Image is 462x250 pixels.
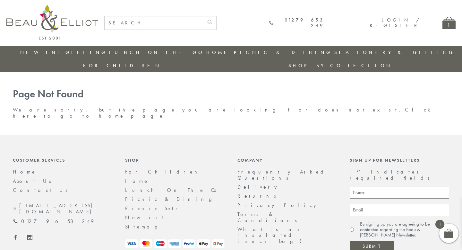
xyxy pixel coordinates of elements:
[350,169,449,181] p: " " indicates required fields
[288,62,392,69] a: Shop by collection
[237,183,280,190] a: Delivery
[125,196,218,202] a: Picnic & Dining
[237,168,328,181] a: Frequently Asked Questions
[105,16,203,30] input: SEARCH
[237,157,337,163] div: Company
[13,203,112,215] a: [EMAIL_ADDRESS][DOMAIN_NAME]
[234,49,332,56] a: Picnic & Dining
[125,168,202,175] a: For Children
[237,211,301,223] a: Terms & Conditions
[237,226,307,245] a: What is an Insulated Lunch bag?
[83,62,161,69] a: For Children
[350,186,449,199] input: Name
[350,157,449,163] div: Sign up for newsletters
[125,214,168,221] a: New in!
[125,223,166,230] a: Sitemap
[206,49,232,56] a: Home
[13,178,56,184] a: About Us
[435,220,444,229] span: 1
[13,187,72,193] a: Contact Us
[65,49,107,56] a: Gifting
[6,5,98,40] img: logo
[13,88,449,100] h1: Page Not Found
[109,49,204,56] a: Lunch On The Go
[269,17,324,29] a: 01279 653 249
[125,178,149,184] a: Home
[442,17,456,29] a: 1
[237,202,320,209] a: Privacy Policy
[237,192,280,199] a: Returns
[125,239,225,248] img: payment-logos.png
[13,219,94,224] a: 01279 653 249
[125,205,182,212] a: Picnic Sets
[13,168,37,175] a: Home
[350,204,449,216] input: Email
[6,88,456,119] div: We are sorry, but the page you are looking for does not exist.
[334,49,455,56] a: Stationery & Gifting
[20,49,63,56] a: New in!
[370,17,420,29] a: Login / Register
[13,106,434,119] a: Click here to go to home page.
[13,157,112,163] div: Customer Services
[125,187,220,193] a: Lunch On The Go
[360,221,449,238] label: By signing up you are agreeing to be contacted regarding the Beau & [PERSON_NAME] Newsletter.
[125,157,225,163] div: Shop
